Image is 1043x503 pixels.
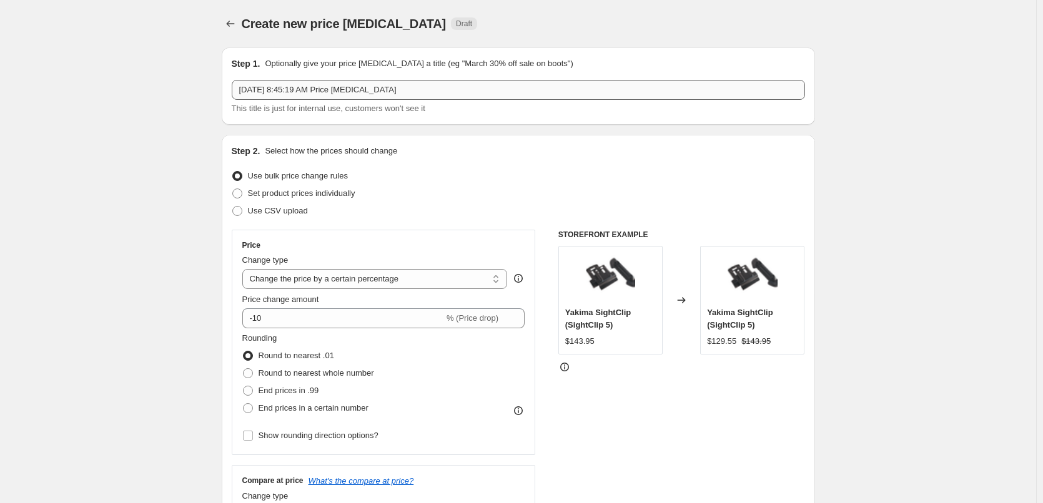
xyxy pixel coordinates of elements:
p: Select how the prices should change [265,145,397,157]
span: Price change amount [242,295,319,304]
h3: Price [242,240,260,250]
span: Use CSV upload [248,206,308,215]
button: Price change jobs [222,15,239,32]
span: Round to nearest .01 [259,351,334,360]
span: Change type [242,491,289,501]
input: -15 [242,308,444,328]
span: Use bulk price change rules [248,171,348,180]
span: % (Price drop) [447,313,498,323]
span: Create new price [MEDICAL_DATA] [242,17,447,31]
div: $129.55 [707,335,736,348]
h3: Compare at price [242,476,304,486]
span: Show rounding direction options? [259,431,378,440]
span: Change type [242,255,289,265]
span: Yakima SightClip (SightClip 5) [707,308,773,330]
div: $143.95 [565,335,595,348]
button: What's the compare at price? [309,476,414,486]
span: Rounding [242,333,277,343]
span: End prices in .99 [259,386,319,395]
span: Set product prices individually [248,188,355,198]
span: End prices in a certain number [259,403,368,413]
h2: Step 2. [232,145,260,157]
span: Draft [456,19,472,29]
strike: $143.95 [741,335,771,348]
img: xlarge_c9b3ce30-09ee-458f-980d-3b47494a1dd4_80x.png [585,253,635,303]
span: Yakima SightClip (SightClip 5) [565,308,631,330]
span: This title is just for internal use, customers won't see it [232,104,425,113]
input: 30% off holiday sale [232,80,805,100]
img: xlarge_c9b3ce30-09ee-458f-980d-3b47494a1dd4_80x.png [728,253,778,303]
span: Round to nearest whole number [259,368,374,378]
div: help [512,272,525,285]
p: Optionally give your price [MEDICAL_DATA] a title (eg "March 30% off sale on boots") [265,57,573,70]
h6: STOREFRONT EXAMPLE [558,230,805,240]
h2: Step 1. [232,57,260,70]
